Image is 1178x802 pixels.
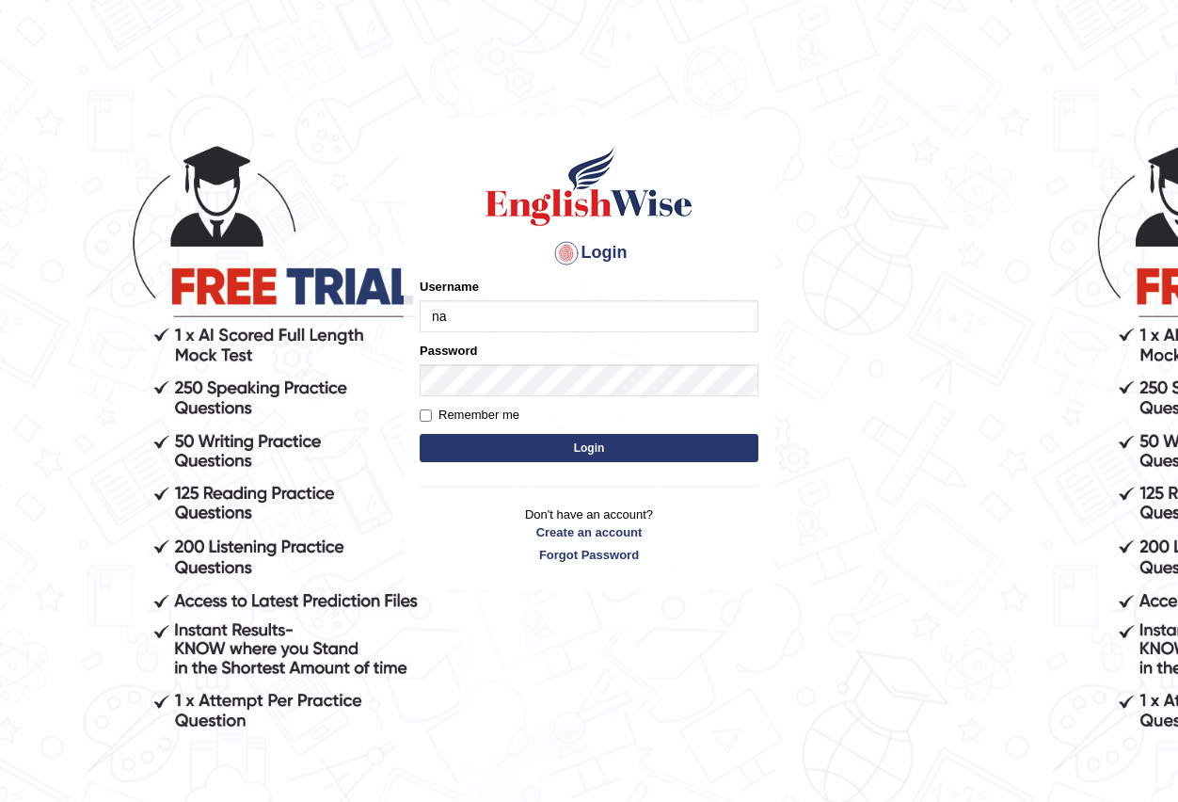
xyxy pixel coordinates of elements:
h4: Login [420,238,758,268]
a: Create an account [420,523,758,541]
img: Logo of English Wise sign in for intelligent practice with AI [482,144,696,229]
input: Remember me [420,409,432,422]
label: Remember me [420,406,519,425]
label: Password [420,342,477,360]
label: Username [420,278,479,296]
a: Forgot Password [420,546,758,564]
button: Login [420,434,758,462]
p: Don't have an account? [420,505,758,564]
